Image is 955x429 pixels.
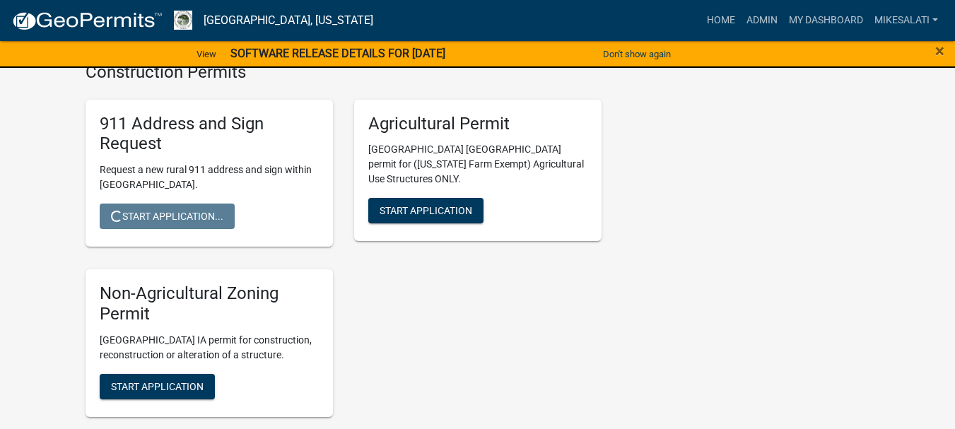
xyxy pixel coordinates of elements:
[597,42,676,66] button: Don't show again
[783,7,869,34] a: My Dashboard
[111,211,223,222] span: Start Application...
[368,114,587,134] h5: Agricultural Permit
[741,7,783,34] a: Admin
[100,283,319,324] h5: Non-Agricultural Zoning Permit
[368,198,484,223] button: Start Application
[86,62,602,83] h4: Construction Permits
[174,11,192,30] img: Boone County, Iowa
[100,374,215,399] button: Start Application
[935,41,944,61] span: ×
[701,7,741,34] a: Home
[111,380,204,392] span: Start Application
[869,7,944,34] a: MikeSalati
[100,204,235,229] button: Start Application...
[204,8,373,33] a: [GEOGRAPHIC_DATA], [US_STATE]
[935,42,944,59] button: Close
[368,142,587,187] p: [GEOGRAPHIC_DATA] [GEOGRAPHIC_DATA] permit for ([US_STATE] Farm Exempt) Agricultural Use Structur...
[191,42,222,66] a: View
[100,333,319,363] p: [GEOGRAPHIC_DATA] IA permit for construction, reconstruction or alteration of a structure.
[380,205,472,216] span: Start Application
[100,114,319,155] h5: 911 Address and Sign Request
[100,163,319,192] p: Request a new rural 911 address and sign within [GEOGRAPHIC_DATA].
[230,47,445,60] strong: SOFTWARE RELEASE DETAILS FOR [DATE]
